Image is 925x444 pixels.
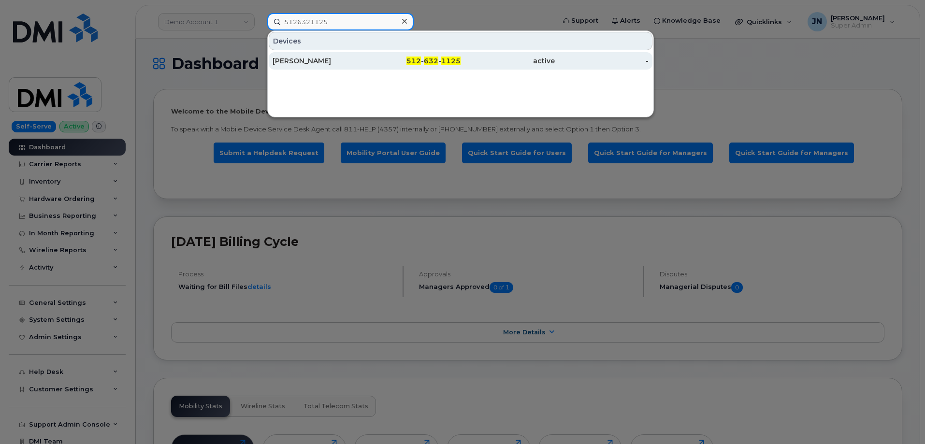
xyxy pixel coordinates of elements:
[406,57,421,65] span: 512
[441,57,461,65] span: 1125
[269,52,652,70] a: [PERSON_NAME]512-632-1125active-
[461,56,555,66] div: active
[367,56,461,66] div: - -
[273,56,367,66] div: [PERSON_NAME]
[555,56,649,66] div: -
[269,32,652,50] div: Devices
[424,57,438,65] span: 632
